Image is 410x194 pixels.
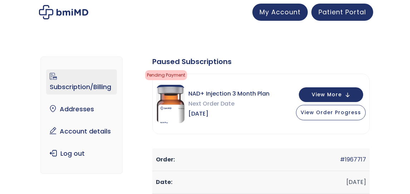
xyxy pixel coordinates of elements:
a: My Account [252,4,308,21]
a: Subscription/Billing [46,69,117,94]
span: My Account [260,8,301,16]
nav: Account pages [40,57,123,174]
span: Pending Payment [145,70,187,80]
time: [DATE] [346,178,366,186]
a: Addresses [46,102,117,117]
span: View More [312,92,342,97]
span: NAD+ Injection 3 Month Plan [188,89,270,99]
span: Next Order Date [188,99,270,109]
button: View More [299,87,363,102]
a: Log out [46,146,117,161]
a: Account details [46,124,117,139]
img: My account [39,5,88,19]
span: Patient Portal [318,8,366,16]
a: #1967717 [340,155,366,164]
span: [DATE] [188,109,270,119]
a: Patient Portal [311,4,373,21]
img: NAD Injection [156,85,185,123]
span: View Order Progress [301,109,361,116]
div: Paused Subscriptions [152,57,370,67]
button: View Order Progress [296,105,366,120]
